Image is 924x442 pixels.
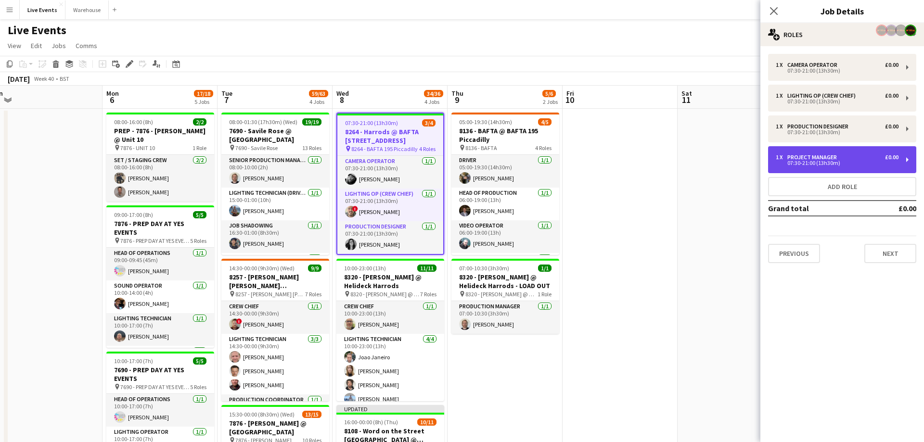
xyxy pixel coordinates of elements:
span: 13 Roles [302,144,321,152]
span: Wed [336,89,349,98]
span: 34/36 [424,90,443,97]
a: Comms [72,39,101,52]
div: Production Designer [787,123,852,130]
div: £0.00 [885,92,898,99]
span: ! [352,206,358,212]
span: 10:00-23:00 (13h) [344,265,386,272]
span: 16:00-00:00 (8h) (Thu) [344,418,398,426]
span: 3/4 [422,119,436,126]
span: 7 Roles [420,290,436,298]
span: 14:30-00:00 (9h30m) (Wed) [229,265,295,272]
app-user-avatar: Production Managers [876,25,887,36]
app-job-card: 10:00-23:00 (13h)11/118320 - [PERSON_NAME] @ Helideck Harrods 8320 - [PERSON_NAME] @ Helideck Har... [336,259,444,401]
app-card-role: Set / Staging Crew2/208:00-16:00 (8h)[PERSON_NAME][PERSON_NAME] [106,155,214,202]
button: Next [864,244,916,263]
h3: 8320 - [PERSON_NAME] @ Helideck Harrods [336,273,444,290]
div: 1 x [776,92,787,99]
span: 2/2 [193,118,206,126]
div: 07:30-21:00 (13h30m) [776,99,898,104]
app-card-role: Crew Chief1/1 [221,253,329,286]
span: Fri [566,89,574,98]
span: 8320 - [PERSON_NAME] @ Helideck Harrods [350,290,420,298]
div: Roles [760,23,924,46]
span: Mon [106,89,119,98]
span: 9 [450,94,463,105]
h3: 8257 - [PERSON_NAME] [PERSON_NAME] International @ [GEOGRAPHIC_DATA] [221,273,329,290]
div: 07:30-21:00 (13h30m) [776,68,898,73]
button: Live Events [20,0,65,19]
a: View [4,39,25,52]
h3: 8136 - BAFTA @ BAFTA 195 Piccadilly [451,126,559,144]
span: 1 Role [192,144,206,152]
app-card-role: Driver1/105:00-19:30 (14h30m)[PERSON_NAME] [451,155,559,188]
app-card-role: Job Shadowing1/116:30-01:00 (8h30m)[PERSON_NAME] [221,220,329,253]
span: 13/15 [302,411,321,418]
h3: 7876 - PREP DAY AT YES EVENTS [106,219,214,237]
h3: Job Details [760,5,924,17]
h3: 7690 - Savile Rose @ [GEOGRAPHIC_DATA] [221,126,329,144]
div: Project Manager [787,154,841,161]
app-card-role: Lighting Op (Crew Chief)1/107:30-21:00 (13h30m)![PERSON_NAME] [337,189,443,221]
app-card-role: Production Manager1/107:00-10:30 (3h30m)[PERSON_NAME] [451,301,559,334]
td: £0.00 [871,201,916,216]
app-card-role: TPM1/1 [106,346,214,379]
span: 7690 - Savile Rose [235,144,278,152]
div: Updated [336,405,444,413]
span: 1/1 [538,265,552,272]
h1: Live Events [8,23,66,38]
span: 05:00-19:30 (14h30m) [459,118,512,126]
h3: 8264 - Harrods @ BAFTA [STREET_ADDRESS] [337,127,443,145]
div: 08:00-16:00 (8h)2/2PREP - 7876 - [PERSON_NAME] @ Unit 10 7876 - UNIT 101 RoleSet / Staging Crew2/... [106,113,214,202]
app-card-role: Crew Chief1/110:00-23:00 (13h)[PERSON_NAME] [336,301,444,334]
span: Jobs [51,41,66,50]
app-job-card: 08:00-01:30 (17h30m) (Wed)19/197690 - Savile Rose @ [GEOGRAPHIC_DATA] 7690 - Savile Rose13 RolesS... [221,113,329,255]
div: £0.00 [885,154,898,161]
span: 7876 - PREP DAY AT YES EVENTS [120,237,190,244]
app-job-card: 07:30-21:00 (13h30m)3/48264 - Harrods @ BAFTA [STREET_ADDRESS] 8264 - BAFTA 195 Piccadilly4 Roles... [336,113,444,255]
span: 8320 - [PERSON_NAME] @ Helideck Harrods - LOAD OUT [465,290,538,298]
div: 07:30-21:00 (13h30m) [776,161,898,165]
app-card-role: Camera Operator1/107:30-21:00 (13h30m)[PERSON_NAME] [337,156,443,189]
app-user-avatar: Production Managers [895,25,907,36]
div: Lighting Op (Crew Chief) [787,92,860,99]
app-job-card: 07:00-10:30 (3h30m)1/18320 - [PERSON_NAME] @ Helideck Harrods - LOAD OUT 8320 - [PERSON_NAME] @ H... [451,259,559,334]
div: 1 x [776,62,787,68]
div: 1 x [776,154,787,161]
span: 7690 - PREP DAY AT YES EVENTS [120,383,190,391]
app-card-role: Lighting Technician (Driver)1/115:00-01:00 (10h)[PERSON_NAME] [221,188,329,220]
span: 08:00-16:00 (8h) [114,118,153,126]
span: 8136 - BAFTA [465,144,497,152]
button: Add role [768,177,916,196]
span: Week 40 [32,75,56,82]
app-card-role: Head of Operations1/110:00-17:00 (7h)[PERSON_NAME] [106,394,214,427]
span: 15:30-00:00 (8h30m) (Wed) [229,411,295,418]
span: 59/63 [309,90,328,97]
span: 5/6 [542,90,556,97]
span: 7 Roles [305,290,321,298]
app-job-card: 09:00-17:00 (8h)5/57876 - PREP DAY AT YES EVENTS 7876 - PREP DAY AT YES EVENTS5 RolesHead of Oper... [106,205,214,348]
span: 5 Roles [190,383,206,391]
div: 2 Jobs [543,98,558,105]
span: 17/18 [194,90,213,97]
h3: 8320 - [PERSON_NAME] @ Helideck Harrods - LOAD OUT [451,273,559,290]
span: 5/5 [193,211,206,218]
span: 07:00-10:30 (3h30m) [459,265,509,272]
span: 19/19 [302,118,321,126]
span: Edit [31,41,42,50]
div: BST [60,75,69,82]
span: Tue [221,89,232,98]
td: Grand total [768,201,871,216]
app-job-card: 14:30-00:00 (9h30m) (Wed)9/98257 - [PERSON_NAME] [PERSON_NAME] International @ [GEOGRAPHIC_DATA] ... [221,259,329,401]
span: Thu [451,89,463,98]
span: 10/11 [417,418,436,426]
app-card-role: Lighting Technician4/410:00-23:00 (13h)Joao Janeiro[PERSON_NAME][PERSON_NAME][PERSON_NAME] [336,334,444,408]
app-card-role: Video Operator1/106:00-19:00 (13h)[PERSON_NAME] [451,220,559,253]
span: 09:00-17:00 (8h) [114,211,153,218]
app-card-role: Head of Operations1/109:00-09:45 (45m)[PERSON_NAME] [106,248,214,280]
span: 8 [335,94,349,105]
app-job-card: 05:00-19:30 (14h30m)4/58136 - BAFTA @ BAFTA 195 Piccadilly 8136 - BAFTA4 RolesDriver1/105:00-19:3... [451,113,559,255]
